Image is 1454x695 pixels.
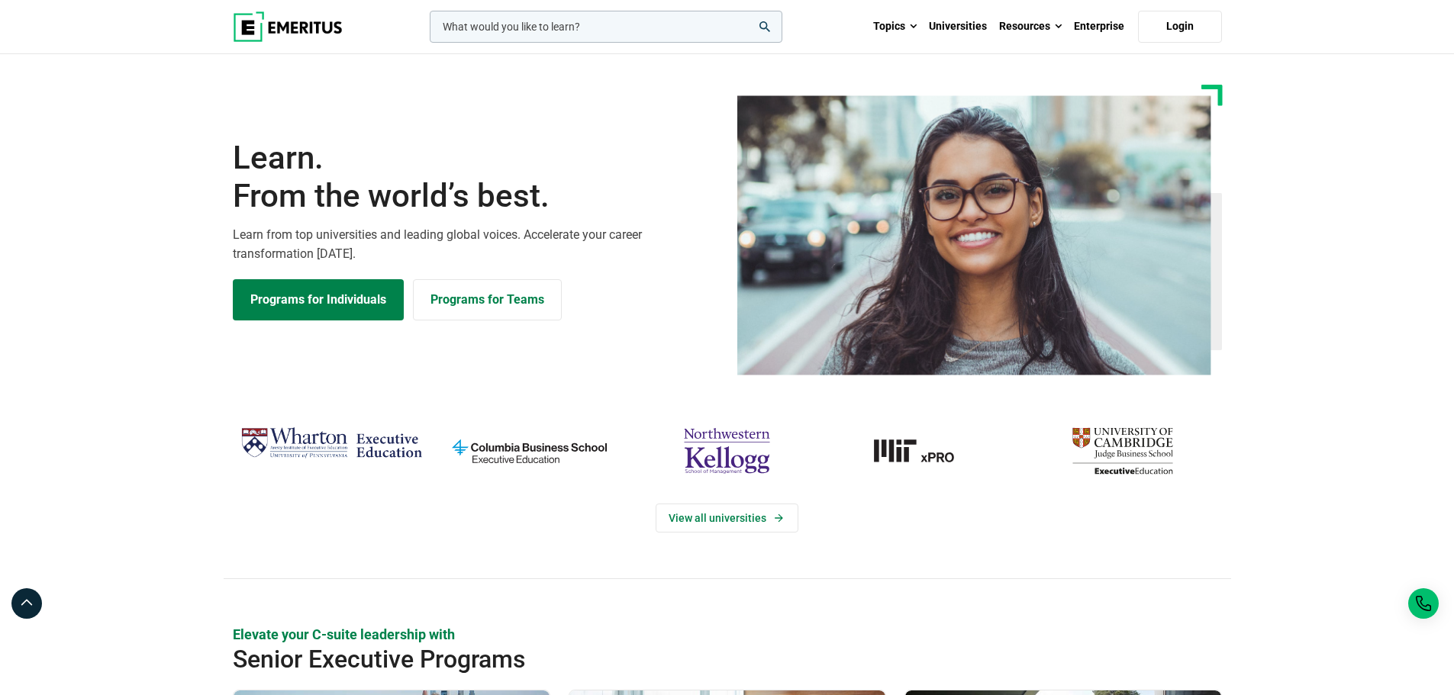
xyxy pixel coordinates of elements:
[430,11,782,43] input: woocommerce-product-search-field-0
[233,644,1123,674] h2: Senior Executive Programs
[413,279,562,320] a: Explore for Business
[233,177,718,215] span: From the world’s best.
[233,139,718,216] h1: Learn.
[233,625,1222,644] p: Elevate your C-suite leadership with
[737,95,1211,375] img: Learn from the world's best
[833,421,1016,481] img: MIT xPRO
[438,421,621,481] img: columbia-business-school
[636,421,818,481] img: northwestern-kellogg
[833,421,1016,481] a: MIT-xPRO
[1138,11,1222,43] a: Login
[233,279,404,320] a: Explore Programs
[233,225,718,264] p: Learn from top universities and leading global voices. Accelerate your career transformation [DATE].
[240,421,423,466] img: Wharton Executive Education
[656,504,798,533] a: View Universities
[1031,421,1214,481] img: cambridge-judge-business-school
